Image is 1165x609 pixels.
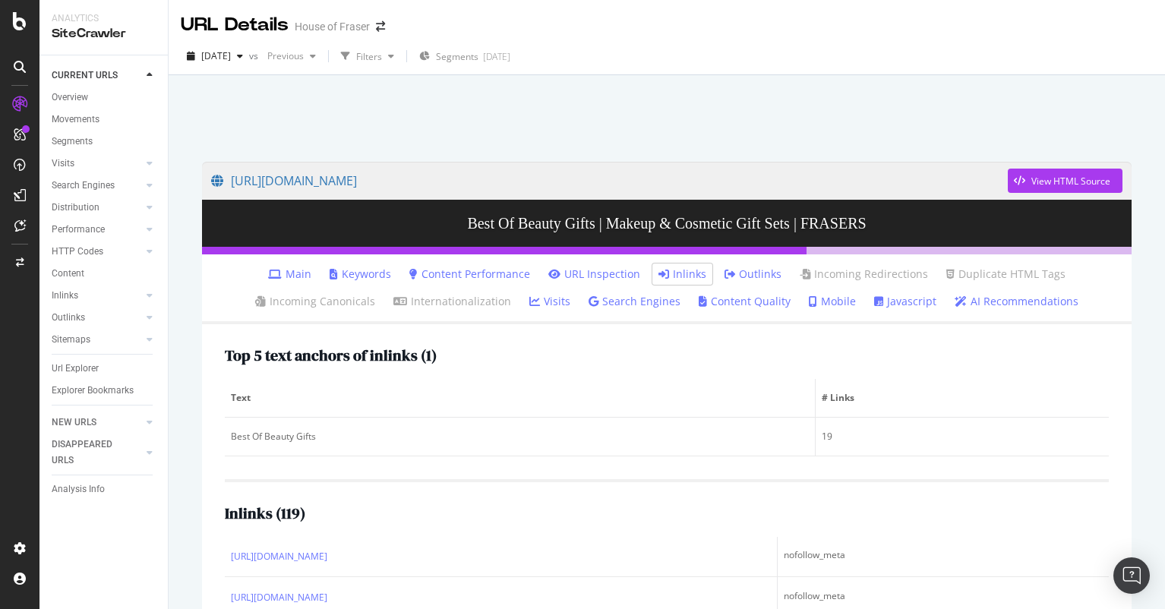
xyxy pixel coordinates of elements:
span: vs [249,49,261,62]
a: Overview [52,90,157,106]
div: Overview [52,90,88,106]
a: Inlinks [658,267,706,282]
a: Search Engines [52,178,142,194]
span: Segments [436,50,478,63]
div: SiteCrawler [52,25,156,43]
div: DISAPPEARED URLS [52,437,128,469]
div: Segments [52,134,93,150]
a: Duplicate HTML Tags [946,267,1066,282]
div: Inlinks [52,288,78,304]
a: Internationalization [393,294,511,309]
a: Outlinks [725,267,781,282]
a: [URL][DOMAIN_NAME] [211,162,1008,200]
a: NEW URLS [52,415,142,431]
div: Best Of Beauty Gifts [231,430,809,443]
a: Sitemaps [52,332,142,348]
a: Content Quality [699,294,791,309]
div: 19 [822,430,1103,443]
a: Visits [52,156,142,172]
a: Segments [52,134,157,150]
a: Analysis Info [52,481,157,497]
a: Inlinks [52,288,142,304]
div: Explorer Bookmarks [52,383,134,399]
a: Content Performance [409,267,530,282]
div: Open Intercom Messenger [1113,557,1150,594]
div: NEW URLS [52,415,96,431]
a: Distribution [52,200,142,216]
a: Incoming Canonicals [255,294,375,309]
div: Analytics [52,12,156,25]
a: URL Inspection [548,267,640,282]
div: arrow-right-arrow-left [376,21,385,32]
a: Javascript [874,294,936,309]
button: Filters [335,44,400,68]
a: Visits [529,294,570,309]
a: HTTP Codes [52,244,142,260]
div: Url Explorer [52,361,99,377]
button: [DATE] [181,44,249,68]
div: View HTML Source [1031,175,1110,188]
h2: Top 5 text anchors of inlinks ( 1 ) [225,347,437,364]
div: Sitemaps [52,332,90,348]
div: Filters [356,50,382,63]
a: Performance [52,222,142,238]
a: Main [268,267,311,282]
div: Outlinks [52,310,85,326]
div: Content [52,266,84,282]
div: HTTP Codes [52,244,103,260]
a: AI Recommendations [955,294,1078,309]
div: Distribution [52,200,99,216]
a: Incoming Redirections [800,267,928,282]
div: Analysis Info [52,481,105,497]
a: DISAPPEARED URLS [52,437,142,469]
h3: Best Of Beauty Gifts | Makeup & Cosmetic Gift Sets | FRASERS [202,200,1132,247]
span: 2025 Sep. 17th [201,49,231,62]
div: URL Details [181,12,289,38]
a: Content [52,266,157,282]
div: Movements [52,112,99,128]
a: Explorer Bookmarks [52,383,157,399]
a: Search Engines [589,294,680,309]
button: View HTML Source [1008,169,1122,193]
td: nofollow_meta [778,536,1110,577]
button: Segments[DATE] [413,44,516,68]
a: Url Explorer [52,361,157,377]
h2: Inlinks ( 119 ) [225,505,305,522]
div: Search Engines [52,178,115,194]
a: Movements [52,112,157,128]
div: Visits [52,156,74,172]
a: Keywords [330,267,391,282]
a: [URL][DOMAIN_NAME] [231,590,327,605]
span: Text [231,391,805,405]
a: Outlinks [52,310,142,326]
a: CURRENT URLS [52,68,142,84]
span: Previous [261,49,304,62]
a: Mobile [809,294,856,309]
button: Previous [261,44,322,68]
a: [URL][DOMAIN_NAME] [231,549,327,564]
div: House of Fraser [295,19,370,34]
div: Performance [52,222,105,238]
span: # Links [822,391,1099,405]
div: [DATE] [483,50,510,63]
div: CURRENT URLS [52,68,118,84]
